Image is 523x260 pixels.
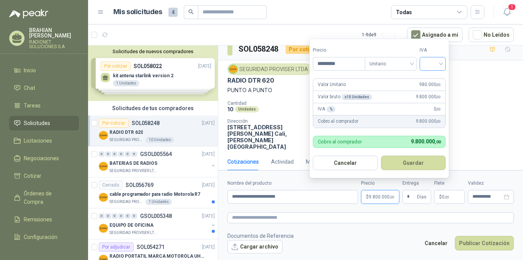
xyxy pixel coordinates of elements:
span: Solicitudes [24,119,50,127]
p: [DATE] [202,151,215,158]
p: RADIO DTR 620 [110,129,143,136]
a: 0 0 0 0 0 0 GSOL005564[DATE] Company LogoBATERIAS DE RADIOSSEGURIDAD PROVISER LTDA [99,149,216,174]
p: Cantidad [227,101,328,106]
button: Cancelar [420,236,452,250]
button: Solicitudes de nuevos compradores [91,49,215,54]
label: Validez [468,180,514,187]
span: 9.800.000 [411,138,441,145]
button: No Leídos [469,28,514,42]
p: [STREET_ADDRESS][PERSON_NAME] Cali , [PERSON_NAME][GEOGRAPHIC_DATA] [227,124,312,150]
span: Configuración [24,233,57,241]
p: Dirección [227,119,312,124]
span: Negociaciones [24,154,59,162]
button: Publicar Cotización [455,236,514,250]
a: Chat [9,81,79,95]
span: 0 [434,106,441,113]
div: 0 [105,151,111,157]
span: ,00 [445,195,449,199]
span: ,00 [436,83,441,87]
span: Inicio [24,66,36,75]
p: [DATE] [202,244,215,251]
p: [DATE] [202,120,215,127]
p: SOL056769 [126,182,154,188]
div: 0 [125,151,131,157]
a: Solicitudes [9,116,79,130]
p: 10 [227,106,234,112]
div: % [327,106,336,112]
p: BRAHIAN [PERSON_NAME] [29,28,79,38]
div: 0 [99,151,105,157]
span: 9.800.000 [416,118,441,125]
p: SEGURIDAD PROVISER LTDA [110,230,158,236]
span: 9.800.000 [369,195,394,199]
span: 4 [168,8,178,17]
label: Precio [313,47,365,54]
p: SOL058248 [132,120,160,126]
a: Por cotizarSOL058248[DATE] Company LogoRADIO DTR 620SEGURIDAD PROVISER LTDA10 Unidades [88,115,218,146]
p: SEGURIDAD PROVISER LTDA [110,199,144,205]
div: Unidades [235,106,259,112]
button: Cargar archivo [227,240,283,254]
p: SEGURIDAD PROVISER LTDA [110,137,144,143]
img: Company Logo [99,224,108,233]
label: IVA [420,47,446,54]
div: 0 [131,151,137,157]
img: Company Logo [99,162,108,171]
span: Unitario [369,58,412,70]
label: Entrega [402,180,431,187]
div: 1 Unidades [145,199,172,205]
label: Nombre del producto [227,180,358,187]
div: Todas [396,8,412,16]
div: 0 [112,213,118,219]
span: Tareas [24,101,41,110]
div: 1 - 9 de 9 [362,29,401,41]
div: Mensajes [306,158,329,166]
span: $ [439,195,442,199]
span: ,00 [436,107,441,111]
a: CerradoSOL056769[DATE] Company Logocable programador para radio Motorola R7SEGURIDAD PROVISER LTD... [88,177,218,208]
img: Company Logo [229,65,237,73]
a: Configuración [9,230,79,244]
p: Valor bruto [318,93,372,101]
button: 1 [500,5,514,19]
a: Tareas [9,98,79,113]
div: 0 [125,213,131,219]
a: Órdenes de Compra [9,186,79,209]
p: Cobro al comprador [318,118,358,125]
p: cable programador para radio Motorola R7 [110,191,200,198]
p: RADIO PORTATIL MARCA MOTOROLA UHF SIN PANTALLA CON GPS, INCLUYE: ANTENA, BATERIA, CLIP Y CARGADOR [110,253,205,260]
p: RADIO DTR 620 [227,76,274,84]
span: search [188,9,194,15]
p: $ 0,00 [434,190,465,204]
p: IVA [318,106,335,113]
a: Remisiones [9,212,79,227]
label: Precio [361,180,399,187]
h3: SOL058248 [239,43,279,55]
span: Días [417,190,427,203]
div: 0 [118,213,124,219]
span: ,00 [435,140,441,145]
img: Logo peakr [9,9,48,18]
p: SEGURIDAD PROVISER LTDA [110,168,158,174]
h1: Mis solicitudes [113,6,162,18]
p: Valor Unitario [318,81,346,88]
div: 0 [105,213,111,219]
div: 10 Unidades [145,137,174,143]
p: [DATE] [202,213,215,220]
span: Órdenes de Compra [24,189,72,206]
p: Documentos de Referencia [227,232,294,240]
div: Por adjudicar [99,242,134,252]
p: Cobro al comprador [318,139,362,144]
span: ,00 [436,119,441,123]
div: 0 [99,213,105,219]
p: [DATE] [202,182,215,189]
div: Cotizaciones [227,158,259,166]
img: Company Logo [99,131,108,140]
div: Por cotizar [99,119,129,128]
a: Licitaciones [9,133,79,148]
div: SEGURIDAD PROVISER LTDA [227,63,312,75]
p: GSOL005564 [140,151,172,157]
img: Company Logo [99,193,108,202]
a: Negociaciones [9,151,79,166]
a: 0 0 0 0 0 0 GSOL005348[DATE] Company LogoEQUIPO DE OFICINASEGURIDAD PROVISER LTDA [99,211,216,236]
